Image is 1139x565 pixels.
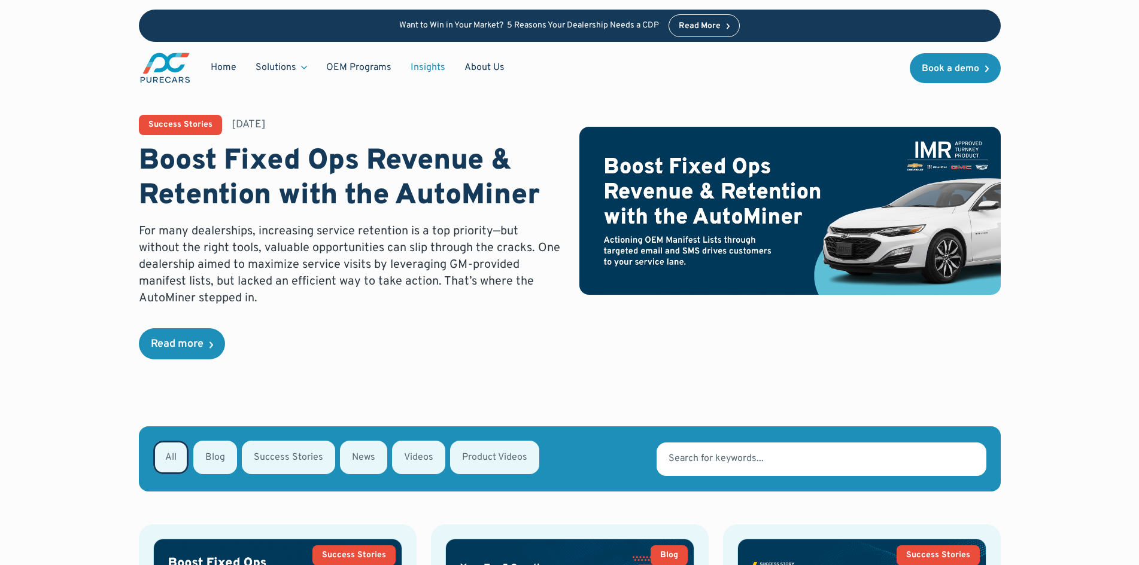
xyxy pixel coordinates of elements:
[317,56,401,79] a: OEM Programs
[399,21,659,31] p: Want to Win in Your Market? 5 Reasons Your Dealership Needs a CDP
[139,51,192,84] img: purecars logo
[660,551,678,560] div: Blog
[139,223,560,307] p: For many dealerships, increasing service retention is a top priority—but without the right tools,...
[679,22,721,30] div: Read More
[232,117,266,132] div: [DATE]
[148,121,212,129] div: Success Stories
[669,14,740,37] a: Read More
[139,51,192,84] a: main
[139,328,225,359] a: Read more
[401,56,455,79] a: Insights
[151,339,203,350] div: Read more
[910,53,1001,83] a: Book a demo
[657,442,986,476] input: Search for keywords...
[139,145,560,213] h1: Boost Fixed Ops Revenue & Retention with the AutoMiner
[256,61,296,74] div: Solutions
[455,56,514,79] a: About Us
[322,551,386,560] div: Success Stories
[201,56,246,79] a: Home
[922,64,979,74] div: Book a demo
[906,551,970,560] div: Success Stories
